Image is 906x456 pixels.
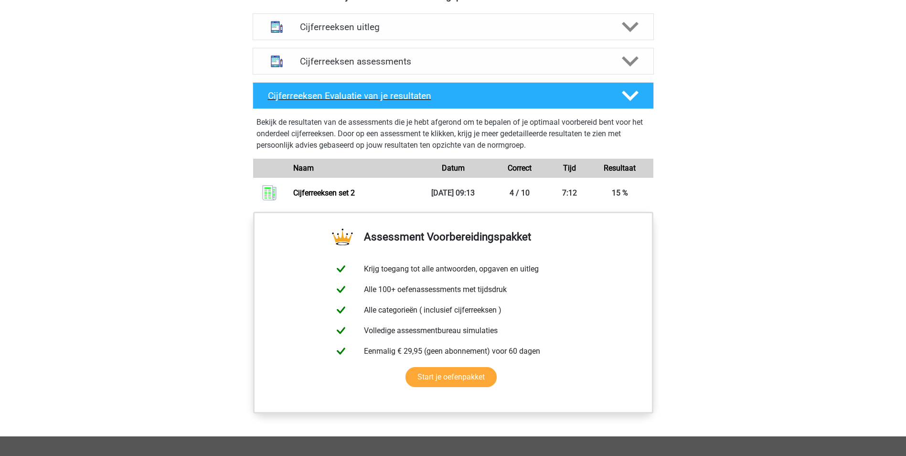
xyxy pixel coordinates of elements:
div: Naam [286,163,419,174]
img: cijferreeksen uitleg [265,15,289,39]
a: uitleg Cijferreeksen uitleg [249,13,658,40]
h4: Cijferreeksen Evaluatie van je resultaten [268,90,607,101]
a: assessments Cijferreeksen assessments [249,48,658,75]
a: Start je oefenpakket [405,367,497,387]
p: Bekijk de resultaten van de assessments die je hebt afgerond om te bepalen of je optimaal voorber... [256,117,650,151]
a: Cijferreeksen set 2 [293,188,355,197]
img: cijferreeksen assessments [265,49,289,74]
h4: Cijferreeksen uitleg [300,22,607,33]
div: Resultaat [586,163,653,174]
div: Tijd [553,163,586,174]
div: Datum [420,163,487,174]
div: Correct [486,163,553,174]
a: Cijferreeksen Evaluatie van je resultaten [249,82,658,109]
h4: Cijferreeksen assessments [300,56,607,67]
